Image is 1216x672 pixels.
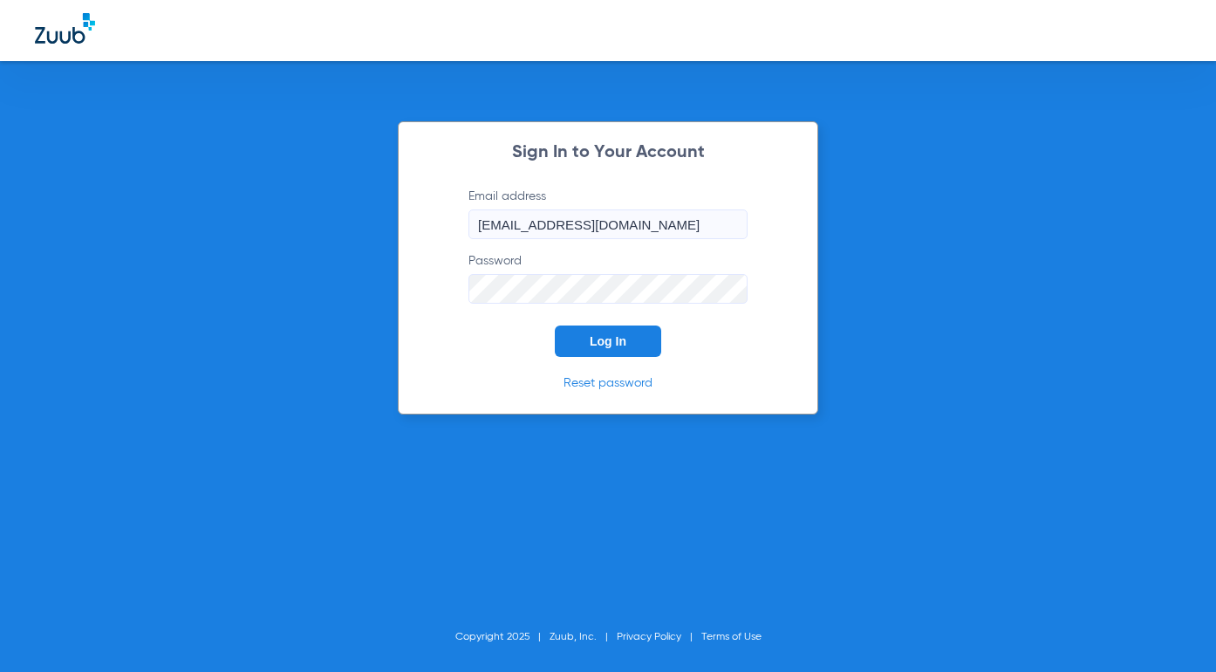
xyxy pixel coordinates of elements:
a: Terms of Use [701,632,762,642]
input: Email address [468,209,748,239]
label: Password [468,252,748,304]
a: Reset password [564,377,652,389]
button: Log In [555,326,661,357]
input: Password [468,274,748,304]
li: Copyright 2025 [455,628,550,646]
img: Zuub Logo [35,13,95,44]
a: Privacy Policy [617,632,681,642]
h2: Sign In to Your Account [442,144,774,161]
li: Zuub, Inc. [550,628,617,646]
iframe: Chat Widget [1129,588,1216,672]
span: Log In [590,334,626,348]
label: Email address [468,188,748,239]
